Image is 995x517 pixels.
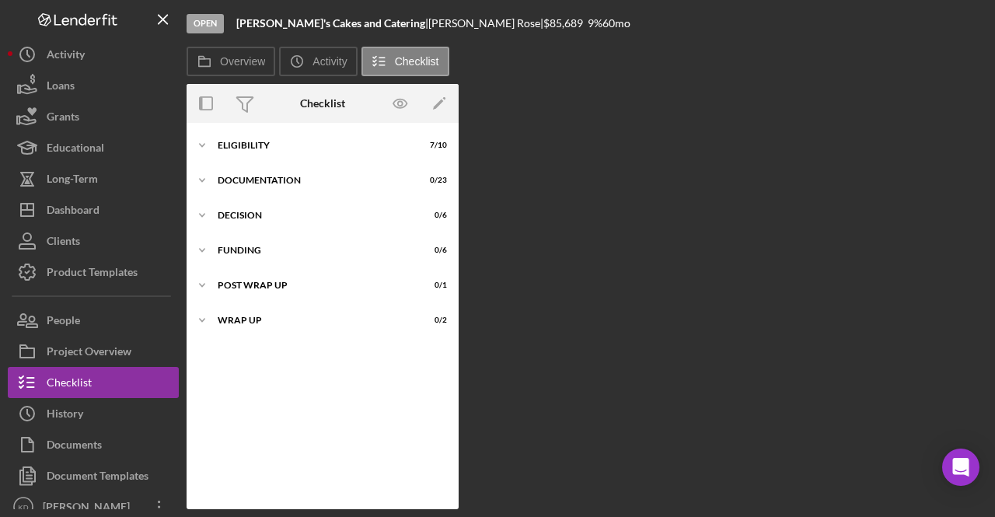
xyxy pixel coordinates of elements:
[18,503,28,512] text: KD
[47,39,85,74] div: Activity
[300,97,345,110] div: Checklist
[8,305,179,336] button: People
[419,246,447,255] div: 0 / 6
[8,367,179,398] button: Checklist
[419,316,447,325] div: 0 / 2
[220,55,265,68] label: Overview
[419,211,447,220] div: 0 / 6
[47,132,104,167] div: Educational
[419,141,447,150] div: 7 / 10
[8,460,179,491] button: Document Templates
[218,141,408,150] div: Eligibility
[8,163,179,194] button: Long-Term
[47,367,92,402] div: Checklist
[47,305,80,340] div: People
[47,460,148,495] div: Document Templates
[419,176,447,185] div: 0 / 23
[236,16,425,30] b: [PERSON_NAME]'s Cakes and Catering
[8,257,179,288] button: Product Templates
[8,336,179,367] button: Project Overview
[47,194,99,229] div: Dashboard
[218,176,408,185] div: Documentation
[588,17,602,30] div: 9 %
[187,14,224,33] div: Open
[218,211,408,220] div: Decision
[8,194,179,225] button: Dashboard
[236,17,428,30] div: |
[187,47,275,76] button: Overview
[8,398,179,429] button: History
[218,281,408,290] div: Post Wrap Up
[602,17,630,30] div: 60 mo
[8,101,179,132] button: Grants
[279,47,357,76] button: Activity
[47,398,83,433] div: History
[218,246,408,255] div: Funding
[47,336,131,371] div: Project Overview
[8,429,179,460] button: Documents
[47,70,75,105] div: Loans
[8,39,179,70] button: Activity
[8,132,179,163] button: Educational
[47,101,79,136] div: Grants
[47,429,102,464] div: Documents
[47,163,98,198] div: Long-Term
[543,16,583,30] span: $85,689
[47,257,138,292] div: Product Templates
[218,316,408,325] div: Wrap up
[942,449,979,486] div: Open Intercom Messenger
[312,55,347,68] label: Activity
[361,47,449,76] button: Checklist
[395,55,439,68] label: Checklist
[419,281,447,290] div: 0 / 1
[8,70,179,101] button: Loans
[8,225,179,257] button: Clients
[428,17,543,30] div: [PERSON_NAME] Rose |
[47,225,80,260] div: Clients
